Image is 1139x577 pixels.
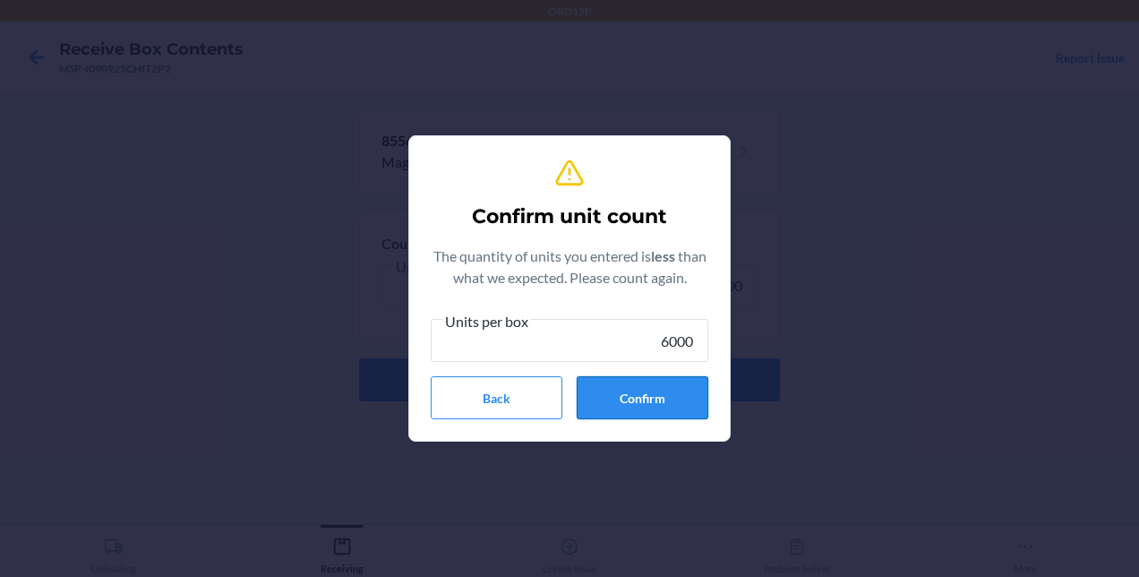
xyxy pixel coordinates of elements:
[431,245,708,288] p: The quantity of units you entered is than what we expected. Please count again.
[577,376,708,419] button: Confirm
[431,319,708,362] input: Units per box
[431,376,562,419] button: Back
[472,202,667,231] h2: Confirm unit count
[442,313,531,331] span: Units per box
[651,247,678,264] b: less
